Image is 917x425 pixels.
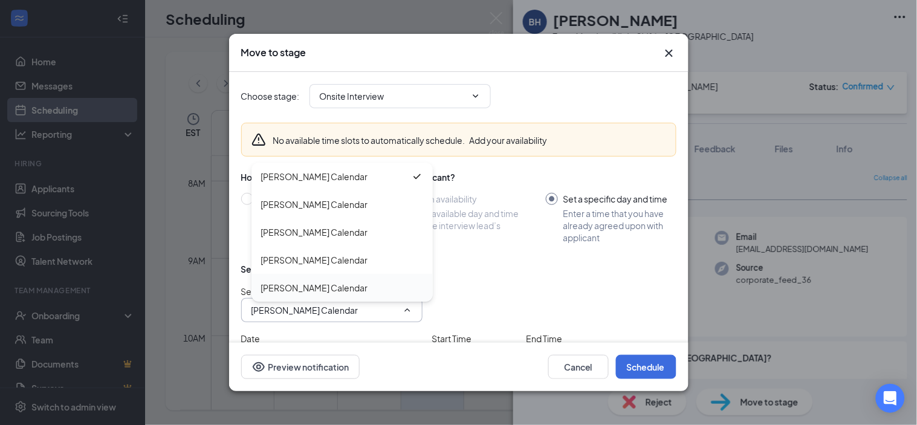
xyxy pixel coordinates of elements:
[273,134,548,146] div: No available time slots to automatically schedule.
[241,89,300,103] span: Choose stage :
[662,46,676,60] svg: Cross
[251,360,266,374] svg: Eye
[261,170,368,183] div: [PERSON_NAME] Calendar
[241,171,676,183] div: How do you want to schedule time with the applicant?
[251,132,266,147] svg: Warning
[470,134,548,146] button: Add your availability
[662,46,676,60] button: Close
[241,46,306,59] h3: Move to stage
[261,253,368,267] div: [PERSON_NAME] Calendar
[527,333,563,344] span: End Time
[241,286,305,297] span: Select Calendar
[261,281,368,294] div: [PERSON_NAME] Calendar
[403,305,412,315] svg: ChevronUp
[261,198,368,211] div: [PERSON_NAME] Calendar
[471,91,481,101] svg: ChevronDown
[876,384,905,413] div: Open Intercom Messenger
[241,355,360,379] button: Preview notificationEye
[241,333,261,344] span: Date
[432,333,472,344] span: Start Time
[548,355,609,379] button: Cancel
[616,355,676,379] button: Schedule
[411,170,423,183] svg: Checkmark
[261,225,368,239] div: [PERSON_NAME] Calendar
[241,263,323,275] div: Select a Date & Time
